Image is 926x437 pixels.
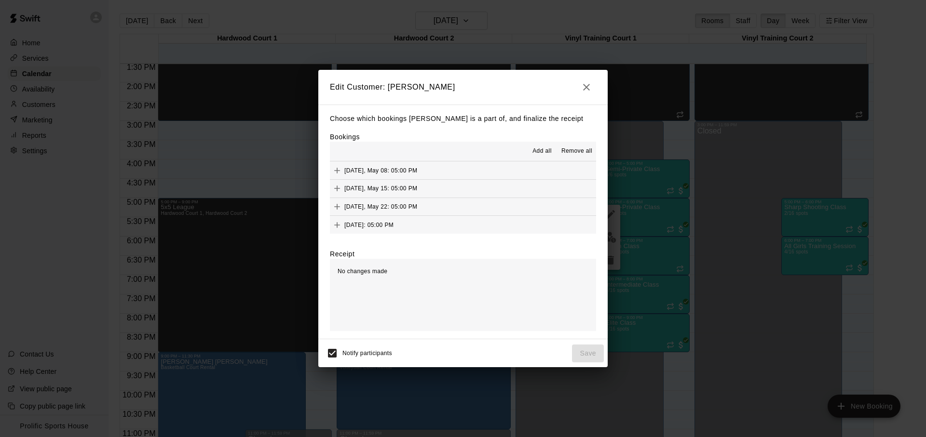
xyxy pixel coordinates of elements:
[330,185,344,192] span: Add
[342,350,392,357] span: Notify participants
[330,161,596,179] button: Add[DATE], May 08: 05:00 PM
[344,167,417,173] span: [DATE], May 08: 05:00 PM
[344,221,394,228] span: [DATE]: 05:00 PM
[330,113,596,125] p: Choose which bookings [PERSON_NAME] is a part of, and finalize the receipt
[330,221,344,228] span: Add
[330,216,596,234] button: Add[DATE]: 05:00 PM
[532,146,552,156] span: Add all
[344,203,417,210] span: [DATE], May 22: 05:00 PM
[344,185,417,192] span: [DATE], May 15: 05:00 PM
[318,70,608,105] h2: Edit Customer: [PERSON_NAME]
[330,249,354,259] label: Receipt
[330,202,344,210] span: Add
[558,144,596,159] button: Remove all
[330,198,596,216] button: Add[DATE], May 22: 05:00 PM
[330,180,596,198] button: Add[DATE], May 15: 05:00 PM
[330,166,344,173] span: Add
[330,133,360,141] label: Bookings
[561,146,592,156] span: Remove all
[527,144,558,159] button: Add all
[338,268,387,275] span: No changes made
